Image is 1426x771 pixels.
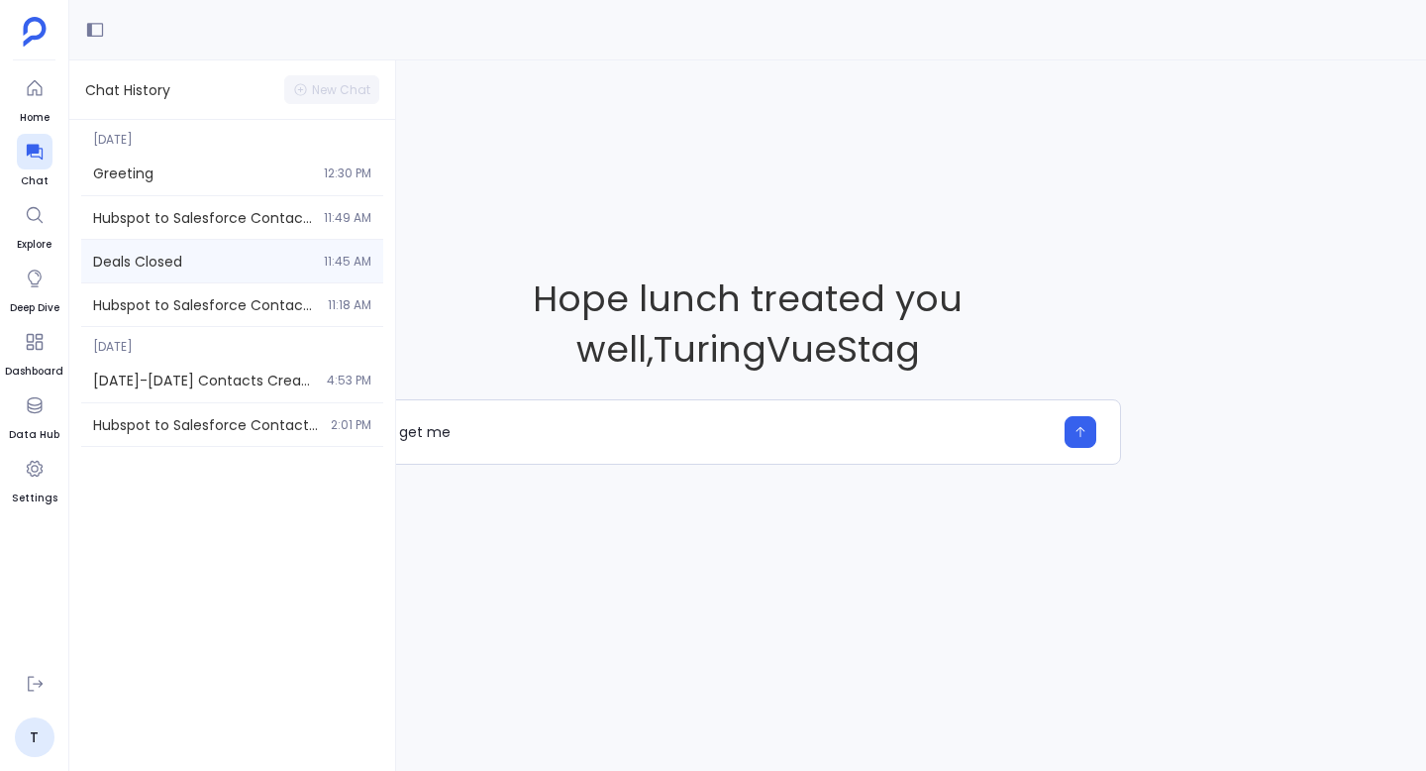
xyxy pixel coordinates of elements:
span: Data Hub [9,427,59,443]
a: Home [17,70,52,126]
a: Settings [12,451,57,506]
span: 11:45 AM [324,254,371,270]
a: Deep Dive [10,261,59,316]
span: Dashboard [5,364,63,380]
span: [DATE]-[DATE] Contacts Created [93,371,315,390]
span: [DATE] [81,327,383,355]
span: Hubspot to Salesforce Contact Conversion Analysis (2023-2024) and Engagement Comparison [93,295,316,315]
span: 4:53 PM [327,373,371,388]
a: Explore [17,197,52,253]
span: 11:49 AM [324,210,371,226]
span: Explore [17,237,52,253]
span: Settings [12,491,57,506]
a: Chat [17,134,52,189]
span: 2:01 PM [331,417,371,433]
span: [DATE] [81,120,383,148]
span: Hubspot to Salesforce Contact Conversion Analysis (2023-2024) and Engagement Comparison [93,415,319,435]
a: Dashboard [5,324,63,380]
span: Greeting [93,164,312,183]
span: 11:18 AM [328,297,371,313]
span: 12:30 PM [324,165,371,181]
span: Hubspot to Salesforce Contact Conversion Analysis (2023-2024) and Engagement Comparison [93,208,312,228]
span: Chat History [85,80,170,100]
span: Chat [17,173,52,189]
a: Data Hub [9,387,59,443]
span: Deals Closed [93,252,312,272]
img: petavue logo [23,17,47,47]
textarea: get me [399,422,1053,442]
span: Deep Dive [10,300,59,316]
span: Hope lunch treated you well , TuringVueStag [374,274,1121,376]
span: Home [17,110,52,126]
a: T [15,717,54,757]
